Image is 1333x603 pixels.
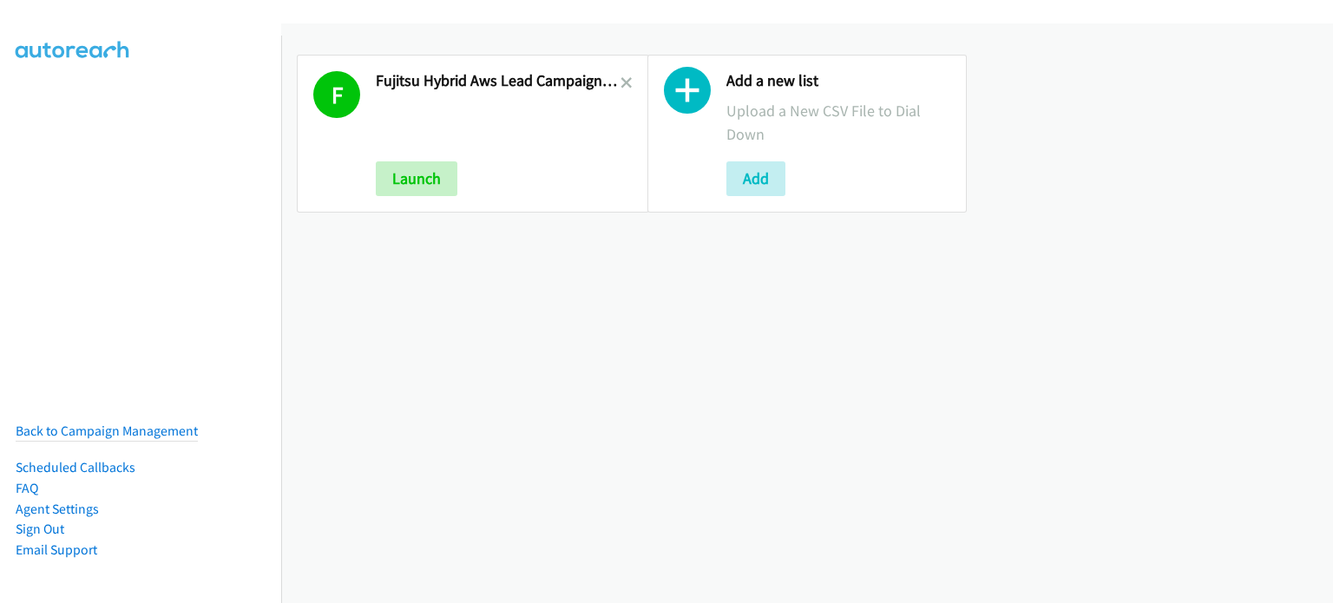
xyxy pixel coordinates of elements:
h2: Add a new list [726,71,950,91]
a: Sign Out [16,521,64,537]
a: Back to Campaign Management [16,423,198,439]
p: Upload a New CSV File to Dial Down [726,99,950,146]
a: Agent Settings [16,501,99,517]
h2: Fujitsu Hybrid Aws Lead Campaign Tues 1 [376,71,621,91]
a: Scheduled Callbacks [16,459,135,475]
a: Email Support [16,541,97,558]
a: FAQ [16,480,38,496]
button: Launch [376,161,457,196]
button: Add [726,161,785,196]
h1: F [313,71,360,118]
